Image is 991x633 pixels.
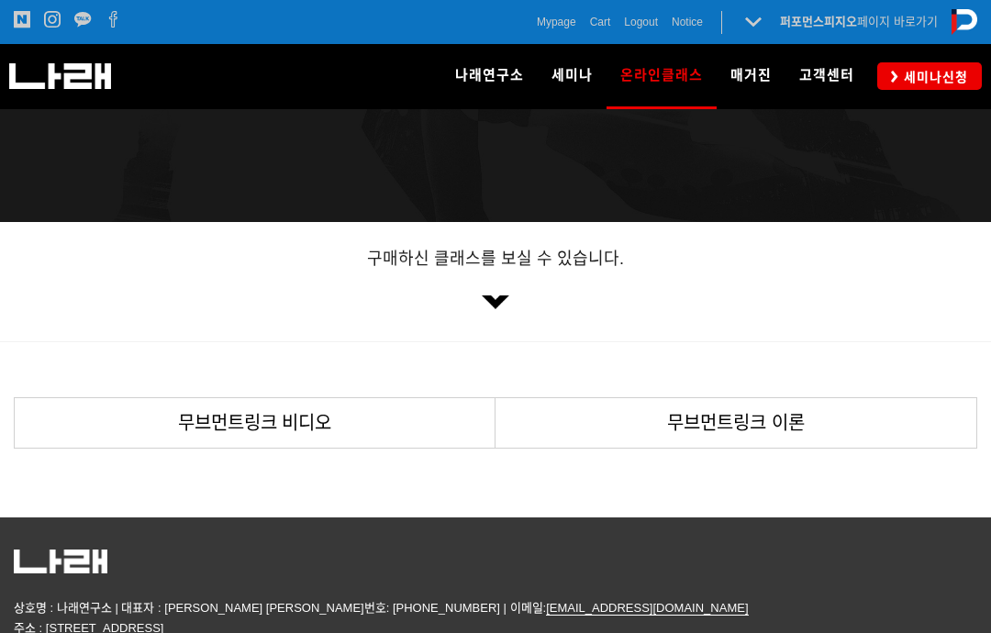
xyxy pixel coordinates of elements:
a: 무브먼트링크 비디오 [15,398,495,448]
span: 세미나신청 [898,68,968,86]
a: 고객센터 [785,44,868,108]
a: Mypage [537,13,576,31]
span: 매거진 [730,67,772,83]
a: Cart [590,13,611,31]
a: Notice [672,13,703,31]
a: 나래연구소 [441,44,538,108]
span: 세미나 [551,67,593,83]
span: 무브먼트링크 이론 [667,413,805,433]
span: 구매하신 클래스를 보실 수 있습니다. [367,250,624,268]
a: 온라인클래스 [607,44,717,108]
span: 온라인클래스 [620,61,703,90]
a: Logout [624,13,658,31]
span: 고객센터 [799,67,854,83]
a: 매거진 [717,44,785,108]
a: 퍼포먼스피지오페이지 바로가기 [780,15,938,28]
img: d34bb7ae25504.png [482,295,509,309]
a: 무브먼트링크 이론 [495,398,976,448]
a: 세미나 [538,44,607,108]
a: 세미나신청 [877,62,982,89]
img: 5c63318082161.png [14,550,107,573]
span: 나래연구소 [455,67,524,83]
span: 무브먼트링크 비디오 [178,413,332,433]
strong: 퍼포먼스피지오 [780,15,857,28]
